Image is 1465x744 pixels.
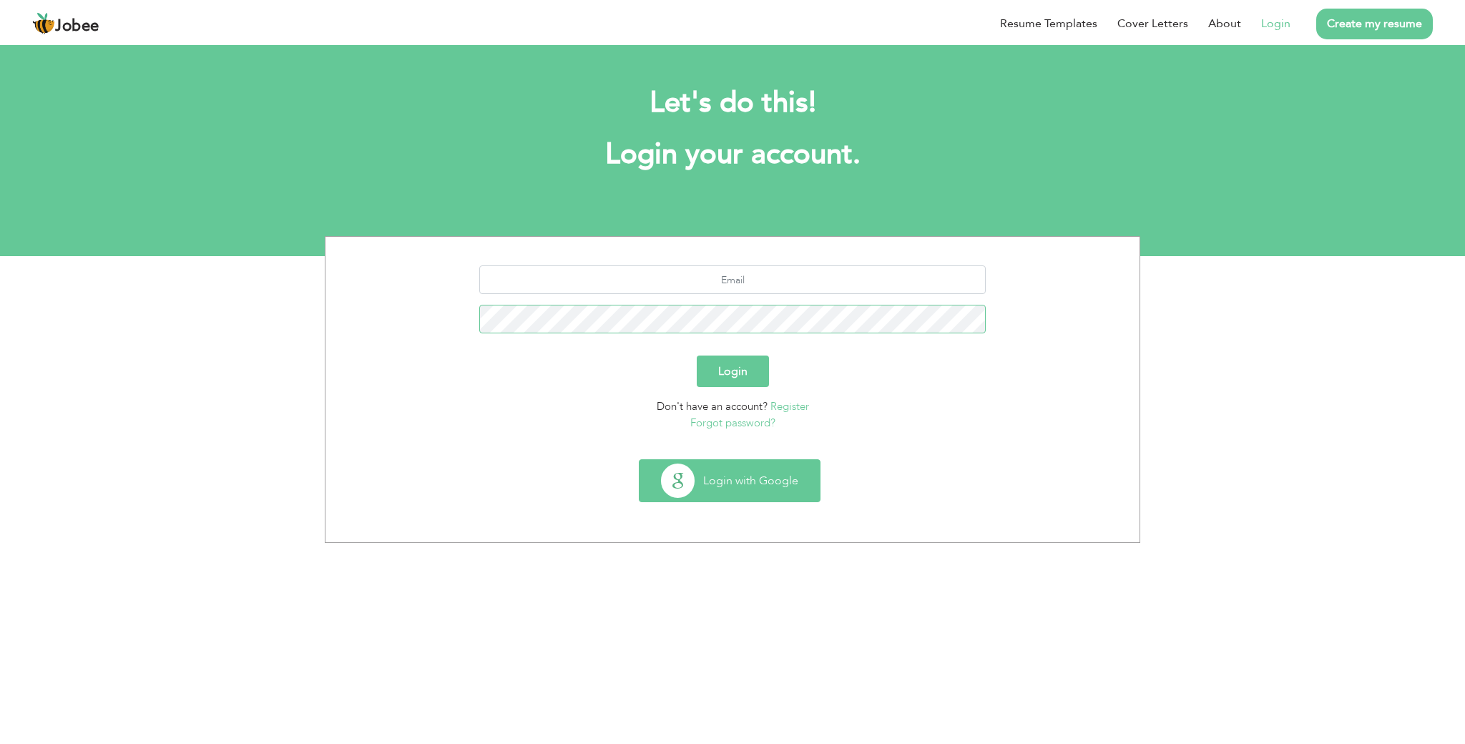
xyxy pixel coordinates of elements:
[479,265,986,294] input: Email
[346,136,1119,173] h1: Login your account.
[1261,15,1290,32] a: Login
[1000,15,1097,32] a: Resume Templates
[32,12,55,35] img: jobee.io
[346,84,1119,122] h2: Let's do this!
[690,416,775,430] a: Forgot password?
[770,399,809,413] a: Register
[1208,15,1241,32] a: About
[657,399,768,413] span: Don't have an account?
[640,460,820,501] button: Login with Google
[55,19,99,34] span: Jobee
[32,12,99,35] a: Jobee
[1316,9,1433,39] a: Create my resume
[1117,15,1188,32] a: Cover Letters
[697,356,769,387] button: Login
